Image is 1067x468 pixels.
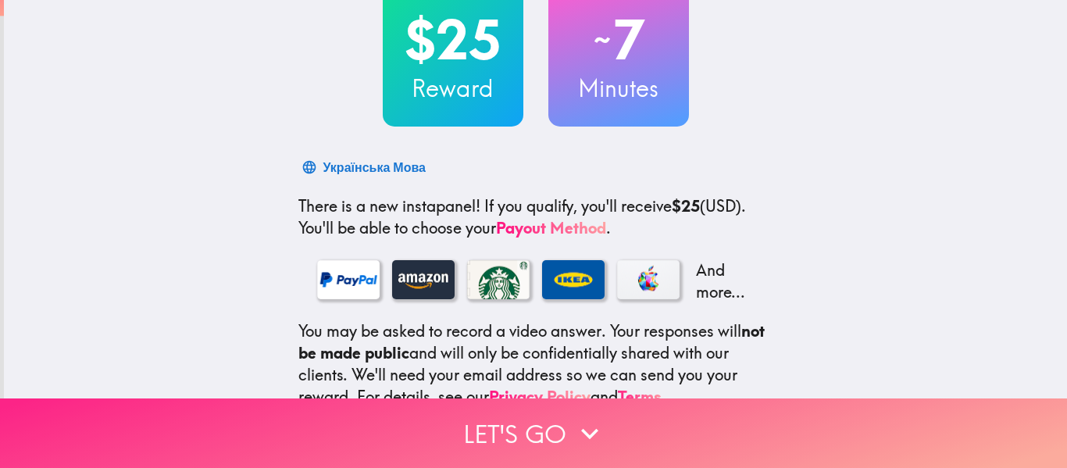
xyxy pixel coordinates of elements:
div: Українська Мова [323,156,426,178]
button: Українська Мова [298,152,432,183]
h2: 7 [548,8,689,72]
h3: Reward [383,72,523,105]
b: $25 [672,196,700,216]
p: You may be asked to record a video answer. Your responses will and will only be confidentially sh... [298,320,773,408]
p: And more... [692,259,755,303]
p: If you qualify, you'll receive (USD) . You'll be able to choose your . [298,195,773,239]
a: Payout Method [496,218,606,238]
b: not be made public [298,321,765,363]
span: ~ [591,16,613,63]
span: There is a new instapanel! [298,196,480,216]
a: Privacy Policy [489,387,591,406]
a: Terms [618,387,662,406]
h2: $25 [383,8,523,72]
h3: Minutes [548,72,689,105]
